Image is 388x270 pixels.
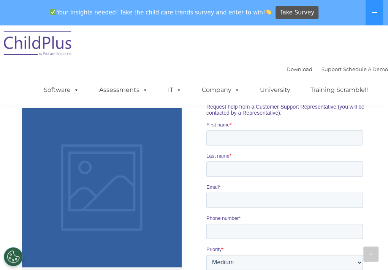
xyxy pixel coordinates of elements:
a: Download [287,66,312,72]
a: Company [194,82,247,98]
a: Training Scramble!! [303,82,375,98]
span: Your insights needed! Take the child care trends survey and enter to win! [47,5,275,20]
a: Software [36,82,87,98]
a: Support [321,66,342,72]
a: Schedule A Demo [343,66,388,72]
a: Assessments [92,82,155,98]
a: IT [160,82,189,98]
a: University [252,82,298,98]
button: Cookies Settings [4,247,23,266]
img: 👏 [266,9,271,15]
span: Take Survey [280,6,314,19]
a: Take Survey [276,6,318,19]
font: | [287,66,388,72]
img: ✅ [50,9,56,15]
